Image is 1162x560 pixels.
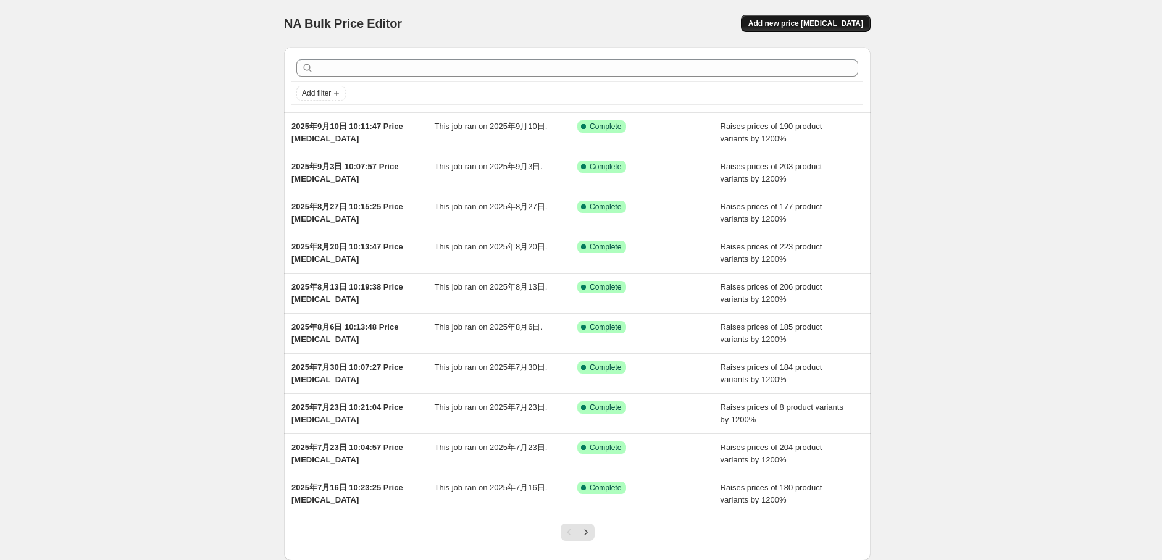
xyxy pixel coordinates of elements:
span: 2025年9月10日 10:11:47 Price [MEDICAL_DATA] [291,122,403,143]
span: 2025年8月13日 10:19:38 Price [MEDICAL_DATA] [291,282,403,304]
span: Complete [590,282,621,292]
span: 2025年8月27日 10:15:25 Price [MEDICAL_DATA] [291,202,403,224]
span: This job ran on 2025年8月20日. [435,242,548,251]
span: Complete [590,322,621,332]
span: Complete [590,162,621,172]
span: Raises prices of 180 product variants by 1200% [721,483,822,504]
span: Add new price [MEDICAL_DATA] [748,19,863,28]
span: 2025年7月30日 10:07:27 Price [MEDICAL_DATA] [291,362,403,384]
span: Complete [590,202,621,212]
button: Add filter [296,86,346,101]
span: This job ran on 2025年8月13日. [435,282,548,291]
span: Complete [590,122,621,132]
span: Raises prices of 223 product variants by 1200% [721,242,822,264]
span: This job ran on 2025年7月23日. [435,403,548,412]
span: Raises prices of 184 product variants by 1200% [721,362,822,384]
span: Complete [590,242,621,252]
span: 2025年7月23日 10:04:57 Price [MEDICAL_DATA] [291,443,403,464]
span: Add filter [302,88,331,98]
span: Raises prices of 185 product variants by 1200% [721,322,822,344]
span: 2025年7月23日 10:21:04 Price [MEDICAL_DATA] [291,403,403,424]
span: This job ran on 2025年8月27日. [435,202,548,211]
span: Raises prices of 190 product variants by 1200% [721,122,822,143]
span: NA Bulk Price Editor [284,17,402,30]
span: Complete [590,483,621,493]
span: Raises prices of 204 product variants by 1200% [721,443,822,464]
span: This job ran on 2025年7月16日. [435,483,548,492]
span: This job ran on 2025年9月3日. [435,162,543,171]
span: 2025年9月3日 10:07:57 Price [MEDICAL_DATA] [291,162,398,183]
span: This job ran on 2025年7月30日. [435,362,548,372]
span: This job ran on 2025年9月10日. [435,122,548,131]
span: 2025年8月6日 10:13:48 Price [MEDICAL_DATA] [291,322,398,344]
span: Raises prices of 206 product variants by 1200% [721,282,822,304]
span: Raises prices of 177 product variants by 1200% [721,202,822,224]
span: 2025年7月16日 10:23:25 Price [MEDICAL_DATA] [291,483,403,504]
span: Complete [590,443,621,453]
span: Complete [590,362,621,372]
span: This job ran on 2025年7月23日. [435,443,548,452]
span: Complete [590,403,621,412]
nav: Pagination [561,524,595,541]
span: Raises prices of 8 product variants by 1200% [721,403,843,424]
span: 2025年8月20日 10:13:47 Price [MEDICAL_DATA] [291,242,403,264]
button: Next [577,524,595,541]
span: Raises prices of 203 product variants by 1200% [721,162,822,183]
span: This job ran on 2025年8月6日. [435,322,543,332]
button: Add new price [MEDICAL_DATA] [741,15,871,32]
